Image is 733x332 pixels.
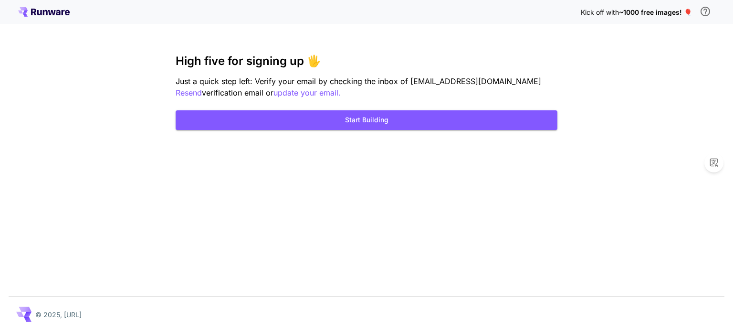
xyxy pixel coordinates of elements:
[619,8,692,16] span: ~1000 free images! 🎈
[696,2,715,21] button: In order to qualify for free credit, you need to sign up with a business email address and click ...
[176,87,202,99] button: Resend
[176,110,557,130] button: Start Building
[176,76,541,86] span: Just a quick step left: Verify your email by checking the inbox of [EMAIL_ADDRESS][DOMAIN_NAME]
[202,88,273,97] span: verification email or
[273,87,341,99] button: update your email.
[35,310,82,320] p: © 2025, [URL]
[581,8,619,16] span: Kick off with
[176,54,557,68] h3: High five for signing up 🖐️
